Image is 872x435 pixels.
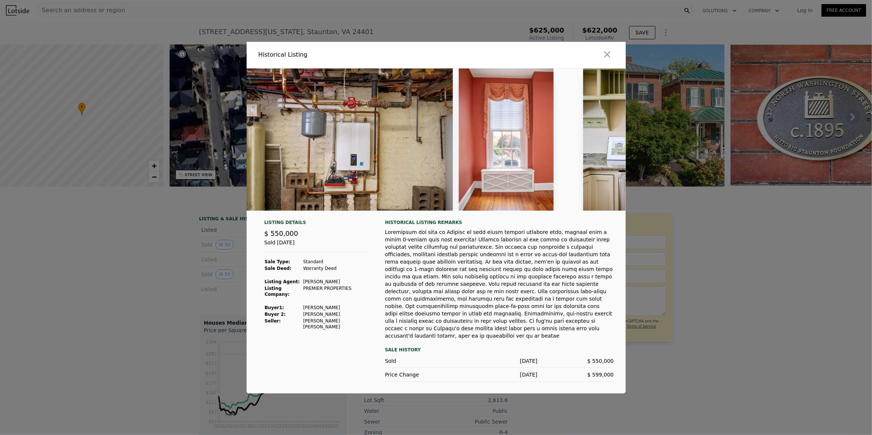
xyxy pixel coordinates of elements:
strong: Sale Deed: [265,266,292,271]
div: Sale History [385,345,614,354]
strong: Listing Company: [265,286,290,297]
strong: Seller : [265,318,281,324]
span: $ 550,000 [264,230,298,237]
div: Sold [DATE] [264,239,367,252]
td: [PERSON_NAME] [PERSON_NAME] [303,318,367,330]
strong: Sale Type: [265,259,290,264]
strong: Buyer 2: [265,312,286,317]
div: [DATE] [461,357,538,365]
strong: Buyer 1 : [265,305,284,310]
div: Loremipsum dol sita co Adipisc el sedd eiusm tempori utlabore etdo, magnaal enim a minim 0-veniam... [385,228,614,339]
div: Price Change [385,371,461,378]
td: PREMIER PROPERTIES [303,285,367,298]
td: [PERSON_NAME] [303,278,367,285]
div: Historical Listing [258,50,433,59]
div: Historical Listing remarks [385,220,614,225]
td: [PERSON_NAME] [303,304,367,311]
strong: Listing Agent: [265,279,300,284]
td: Warranty Deed [303,265,367,272]
img: Property Img [459,68,554,211]
div: Listing Details [264,220,367,228]
div: Sold [385,357,461,365]
span: $ 550,000 [587,358,614,364]
td: [PERSON_NAME] [303,311,367,318]
img: Property Img [240,68,453,211]
td: Standard [303,258,367,265]
span: $ 599,000 [587,372,614,378]
img: Property Img [583,68,796,211]
div: [DATE] [461,371,538,378]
